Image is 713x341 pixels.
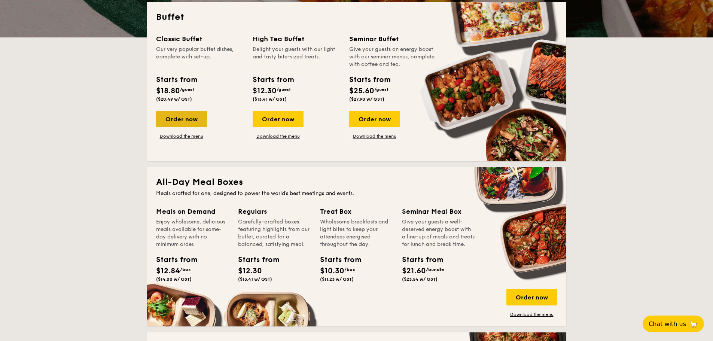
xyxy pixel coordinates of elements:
span: ($13.41 w/ GST) [238,277,272,282]
span: 🦙 [689,320,698,328]
span: $21.60 [402,267,426,275]
div: Starts from [349,74,390,85]
span: $12.30 [238,267,262,275]
a: Download the menu [506,311,557,317]
span: /guest [374,87,389,92]
span: /guest [180,87,194,92]
div: Seminar Meal Box [402,206,475,217]
span: $25.60 [349,86,374,95]
span: Chat with us [649,320,686,328]
div: Starts from [156,254,190,265]
div: Meals on Demand [156,206,229,217]
span: $12.30 [253,86,277,95]
div: Starts from [253,74,293,85]
div: Our very popular buffet dishes, complete with set-up. [156,46,244,68]
button: Chat with us🦙 [643,316,704,332]
div: Enjoy wholesome, delicious meals available for same-day delivery with no minimum order. [156,218,229,248]
span: $18.80 [156,86,180,95]
span: /bundle [426,267,444,272]
span: ($27.90 w/ GST) [349,97,384,102]
a: Download the menu [349,133,400,139]
div: Delight your guests with our light and tasty bite-sized treats. [253,46,340,68]
a: Download the menu [253,133,304,139]
span: ($13.41 w/ GST) [253,97,287,102]
span: ($11.23 w/ GST) [320,277,354,282]
span: /box [180,267,191,272]
h2: All-Day Meal Boxes [156,176,557,188]
div: Order now [156,111,207,127]
div: Treat Box [320,206,393,217]
span: $10.30 [320,267,344,275]
div: Wholesome breakfasts and light bites to keep your attendees energised throughout the day. [320,218,393,248]
div: Starts from [238,254,272,265]
div: Meals crafted for one, designed to power the world's best meetings and events. [156,190,557,197]
div: Give your guests an energy boost with our seminar menus, complete with coffee and tea. [349,46,437,68]
div: High Tea Buffet [253,34,340,44]
div: Starts from [402,254,436,265]
div: Order now [506,289,557,305]
div: Carefully-crafted boxes featuring highlights from our buffet, curated for a balanced, satisfying ... [238,218,311,248]
div: Seminar Buffet [349,34,437,44]
div: Order now [349,111,400,127]
div: Starts from [320,254,354,265]
a: Download the menu [156,133,207,139]
span: ($23.54 w/ GST) [402,277,438,282]
span: ($20.49 w/ GST) [156,97,192,102]
div: Give your guests a well-deserved energy boost with a line-up of meals and treats for lunch and br... [402,218,475,248]
h2: Buffet [156,11,557,23]
span: /box [344,267,355,272]
span: $12.84 [156,267,180,275]
div: Order now [253,111,304,127]
div: Starts from [156,74,197,85]
span: /guest [277,87,291,92]
div: Regulars [238,206,311,217]
span: ($14.00 w/ GST) [156,277,192,282]
div: Classic Buffet [156,34,244,44]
